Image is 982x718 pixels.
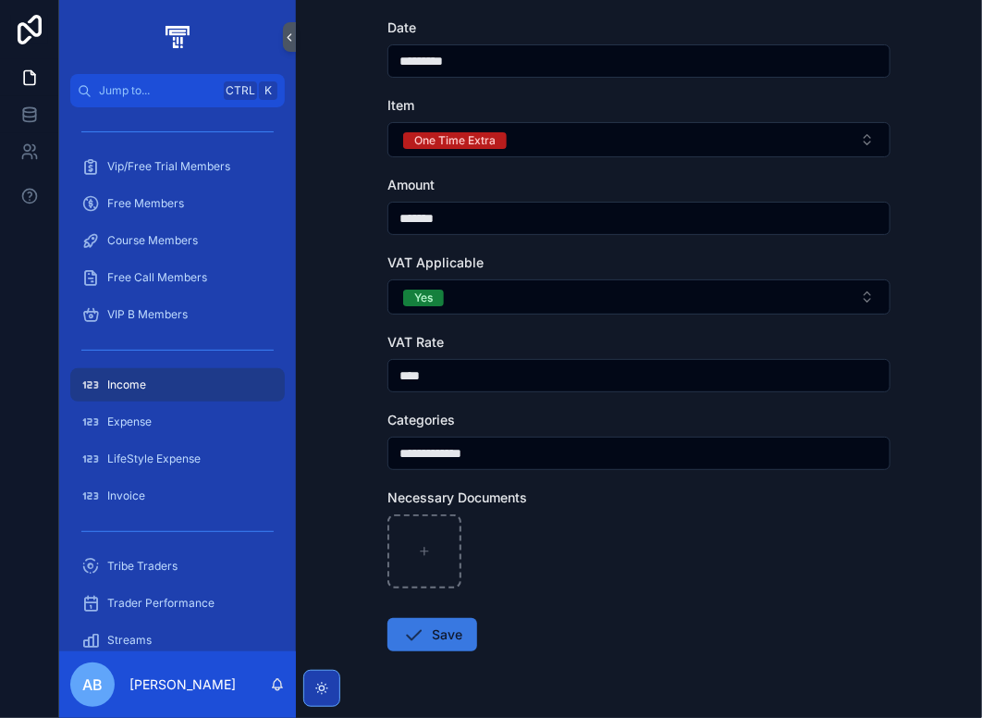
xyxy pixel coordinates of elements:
[70,150,285,183] a: Vip/Free Trial Members
[162,22,192,52] img: App logo
[107,596,215,611] span: Trader Performance
[387,489,527,505] span: Necessary Documents
[387,412,455,427] span: Categories
[107,452,201,466] span: LifeStyle Expense
[387,122,890,157] button: Select Button
[107,415,152,429] span: Expense
[107,270,207,285] span: Free Call Members
[70,74,285,107] button: Jump to...CtrlK
[261,83,276,98] span: K
[70,479,285,513] a: Invoice
[387,334,444,350] span: VAT Rate
[107,233,198,248] span: Course Members
[107,378,146,392] span: Income
[70,587,285,620] a: Trader Performance
[59,107,296,651] div: scrollable content
[70,261,285,294] a: Free Call Members
[107,559,178,574] span: Tribe Traders
[70,368,285,402] a: Income
[107,307,188,322] span: VIP B Members
[387,97,414,113] span: Item
[107,196,184,211] span: Free Members
[70,298,285,331] a: VIP B Members
[82,674,103,696] span: AB
[387,19,416,35] span: Date
[70,405,285,439] a: Expense
[129,675,236,694] p: [PERSON_NAME]
[107,489,145,503] span: Invoice
[387,177,435,192] span: Amount
[70,187,285,220] a: Free Members
[107,159,230,174] span: Vip/Free Trial Members
[70,624,285,657] a: Streams
[70,550,285,583] a: Tribe Traders
[387,254,484,270] span: VAT Applicable
[70,224,285,257] a: Course Members
[414,132,496,149] div: One Time Extra
[99,83,216,98] span: Jump to...
[414,290,433,306] div: Yes
[387,279,890,315] button: Select Button
[387,618,477,651] button: Save
[107,633,152,648] span: Streams
[224,81,257,100] span: Ctrl
[70,442,285,476] a: LifeStyle Expense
